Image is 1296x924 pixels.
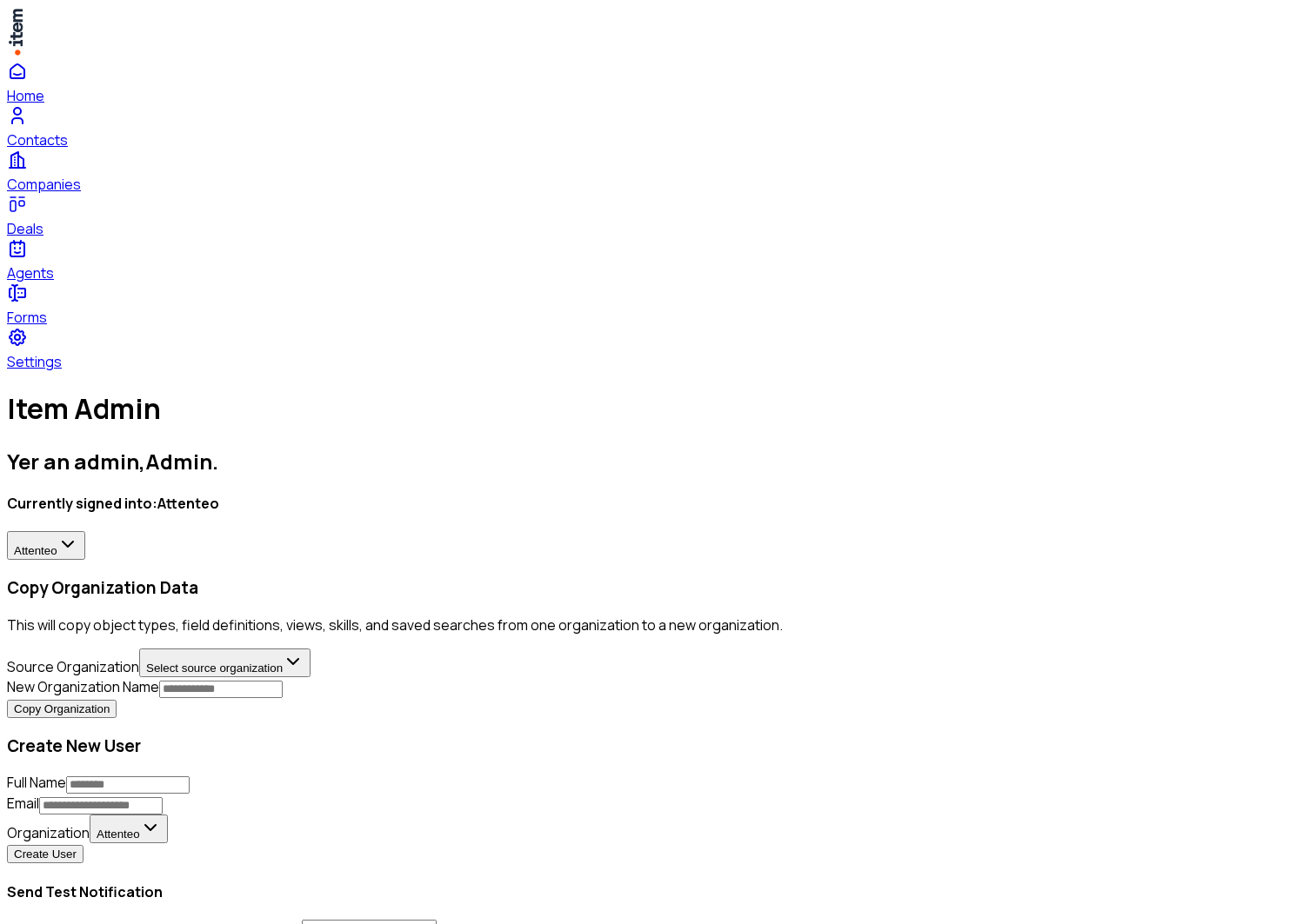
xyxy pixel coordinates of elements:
a: Agents [7,238,1289,283]
button: Create User [7,845,84,863]
span: Deals [7,219,43,238]
button: Copy Organization [7,700,117,718]
p: This will copy object types, field definitions, views, skills, and saved searches from one organi... [7,615,1289,635]
a: Home [7,61,1289,105]
a: Settings [7,327,1289,371]
span: Settings [7,352,62,371]
label: Source Organization [7,657,139,676]
label: Email [7,794,39,813]
span: Agents [7,263,54,283]
span: Forms [7,308,47,327]
span: Companies [7,175,81,194]
span: Contacts [7,130,68,150]
img: Item Brain Logo [7,7,24,57]
h4: Currently signed into: Attenteo [7,494,1289,513]
a: Forms [7,283,1289,327]
h2: Yer an admin, Admin . [7,447,1289,475]
h3: Copy Organization Data [7,576,1289,599]
a: Contacts [7,105,1289,150]
h1: Item Admin [7,389,1289,428]
h3: Create New User [7,735,1289,757]
span: Home [7,86,44,105]
a: deals [7,194,1289,238]
label: Full Name [7,773,66,792]
label: New Organization Name [7,677,159,696]
label: Organization [7,823,90,842]
h4: Send Test Notification [7,882,1289,901]
a: Companies [7,150,1289,194]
